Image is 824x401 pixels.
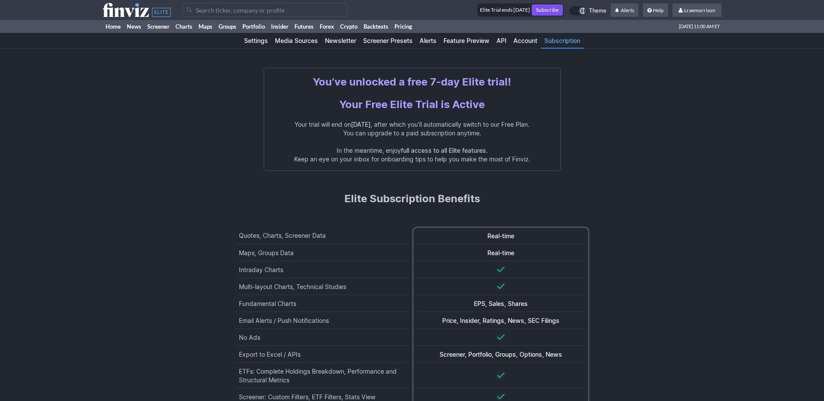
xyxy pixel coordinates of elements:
[239,367,405,385] div: ETFs: Complete Holdings Breakdown, Performance and Structural Metrics
[416,33,440,49] a: Alerts
[239,350,405,359] div: Export to Excel / APIs
[215,20,239,33] a: Groups
[420,316,581,325] div: Price, Insider, Ratings, News, SEC Filings
[195,20,215,33] a: Maps
[643,3,668,17] a: Help
[271,75,553,89] h1: You’ve unlocked a free 7-day Elite trial!
[239,333,405,342] div: No Ads
[420,350,581,359] div: Screener, Portfolio, Groups, Options, News
[172,20,195,33] a: Charts
[420,232,581,240] div: Real-time
[420,299,581,308] div: EPS, Sales, Shares
[103,20,124,33] a: Home
[144,20,172,33] a: Screener
[239,249,405,257] div: Maps, Groups Data
[510,33,541,49] a: Account
[569,6,606,16] a: Theme
[420,249,581,257] div: Real-time
[321,33,360,49] a: Newsletter
[239,266,405,274] div: Intraday Charts
[239,299,405,308] div: Fundamental Charts
[124,20,144,33] a: News
[391,20,415,33] a: Pricing
[317,20,337,33] a: Forex
[239,20,268,33] a: Portfolio
[351,121,371,128] span: [DATE]
[271,98,553,112] h1: Your Free Elite Trial is Active
[611,3,639,17] a: Alerts
[478,6,530,14] div: Elite Trial ends [DATE]
[271,120,553,138] p: Your trial will end on , after which you’ll automatically switch to our Free Plan. You can upgrad...
[440,33,493,49] a: Feature Preview
[401,147,488,154] span: full access to all Elite features.
[361,20,391,33] a: Backtests
[239,230,405,240] div: Quotes, Charts, Screener Data
[271,146,553,164] p: In the meantime, enjoy Keep an eye on your inbox for onboarding tips to help you make the most of...
[684,7,715,13] span: Lraemorrison
[360,33,416,49] a: Screener Presets
[268,20,291,33] a: Insider
[271,33,321,49] a: Media Sources
[532,4,563,16] a: Subscribe
[337,20,361,33] a: Crypto
[291,20,317,33] a: Futures
[239,316,405,325] div: Email Alerts / Push Notifications
[672,3,721,17] a: Lraemorrison
[182,3,347,17] input: Search
[239,283,405,291] div: Multi-layout Charts, Technical Studies
[679,20,720,33] span: [DATE] 11:00 AM ET
[241,33,271,49] a: Settings
[493,33,510,49] a: API
[541,33,584,49] a: Subscription
[589,6,606,16] span: Theme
